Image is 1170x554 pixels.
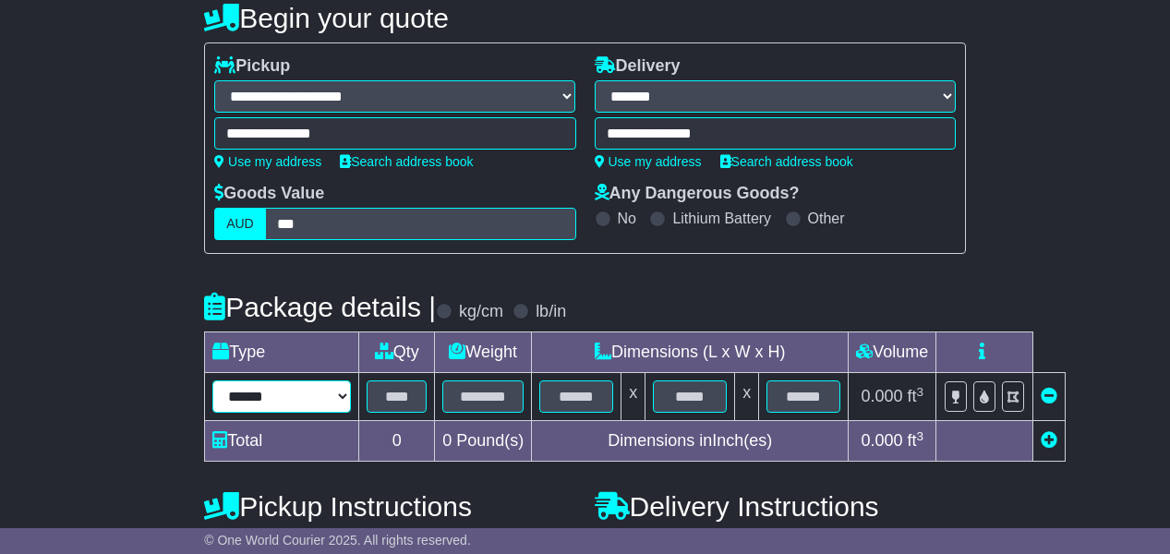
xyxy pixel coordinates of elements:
[532,332,849,373] td: Dimensions (L x W x H)
[908,431,924,450] span: ft
[214,154,321,169] a: Use my address
[204,3,966,33] h4: Begin your quote
[214,56,290,77] label: Pickup
[720,154,853,169] a: Search address book
[459,302,503,322] label: kg/cm
[359,421,435,462] td: 0
[917,429,924,443] sup: 3
[442,431,452,450] span: 0
[1041,387,1057,405] a: Remove this item
[536,302,566,322] label: lb/in
[204,292,436,322] h4: Package details |
[204,533,471,548] span: © One World Courier 2025. All rights reserved.
[205,332,359,373] td: Type
[908,387,924,405] span: ft
[808,210,845,227] label: Other
[595,184,800,204] label: Any Dangerous Goods?
[435,332,532,373] td: Weight
[595,154,702,169] a: Use my address
[1041,431,1057,450] a: Add new item
[435,421,532,462] td: Pound(s)
[917,385,924,399] sup: 3
[735,373,759,421] td: x
[214,208,266,240] label: AUD
[595,491,966,522] h4: Delivery Instructions
[532,421,849,462] td: Dimensions in Inch(es)
[214,184,324,204] label: Goods Value
[621,373,645,421] td: x
[359,332,435,373] td: Qty
[204,491,575,522] h4: Pickup Instructions
[861,387,902,405] span: 0.000
[595,56,681,77] label: Delivery
[340,154,473,169] a: Search address book
[618,210,636,227] label: No
[205,421,359,462] td: Total
[849,332,936,373] td: Volume
[861,431,902,450] span: 0.000
[672,210,771,227] label: Lithium Battery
